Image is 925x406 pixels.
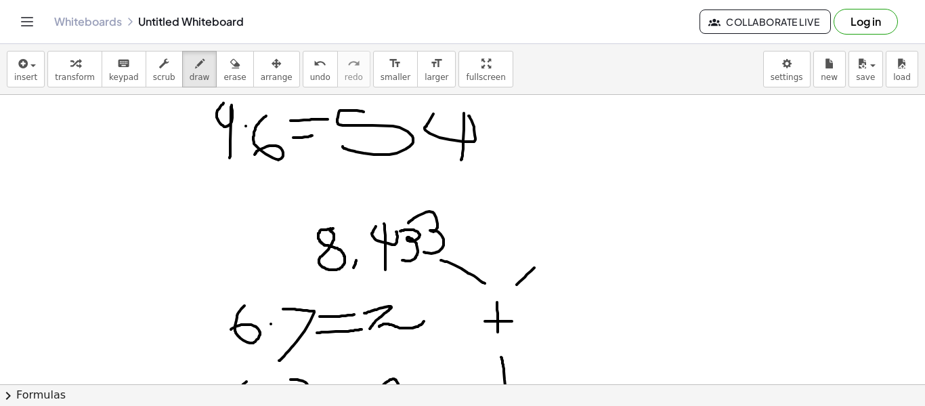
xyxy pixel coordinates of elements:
[109,73,139,82] span: keypad
[216,51,253,87] button: erase
[16,11,38,33] button: Toggle navigation
[47,51,102,87] button: transform
[430,56,443,72] i: format_size
[893,73,911,82] span: load
[190,73,210,82] span: draw
[466,73,505,82] span: fullscreen
[54,15,122,28] a: Whiteboards
[102,51,146,87] button: keyboardkeypad
[848,51,883,87] button: save
[345,73,363,82] span: redo
[314,56,326,72] i: undo
[223,73,246,82] span: erase
[711,16,819,28] span: Collaborate Live
[55,73,95,82] span: transform
[303,51,338,87] button: undoundo
[373,51,418,87] button: format_sizesmaller
[310,73,330,82] span: undo
[153,73,175,82] span: scrub
[381,73,410,82] span: smaller
[7,51,45,87] button: insert
[146,51,183,87] button: scrub
[261,73,293,82] span: arrange
[337,51,370,87] button: redoredo
[458,51,513,87] button: fullscreen
[417,51,456,87] button: format_sizelarger
[14,73,37,82] span: insert
[347,56,360,72] i: redo
[886,51,918,87] button: load
[425,73,448,82] span: larger
[813,51,846,87] button: new
[182,51,217,87] button: draw
[389,56,402,72] i: format_size
[253,51,300,87] button: arrange
[834,9,898,35] button: Log in
[117,56,130,72] i: keyboard
[763,51,811,87] button: settings
[700,9,831,34] button: Collaborate Live
[856,73,875,82] span: save
[821,73,838,82] span: new
[771,73,803,82] span: settings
